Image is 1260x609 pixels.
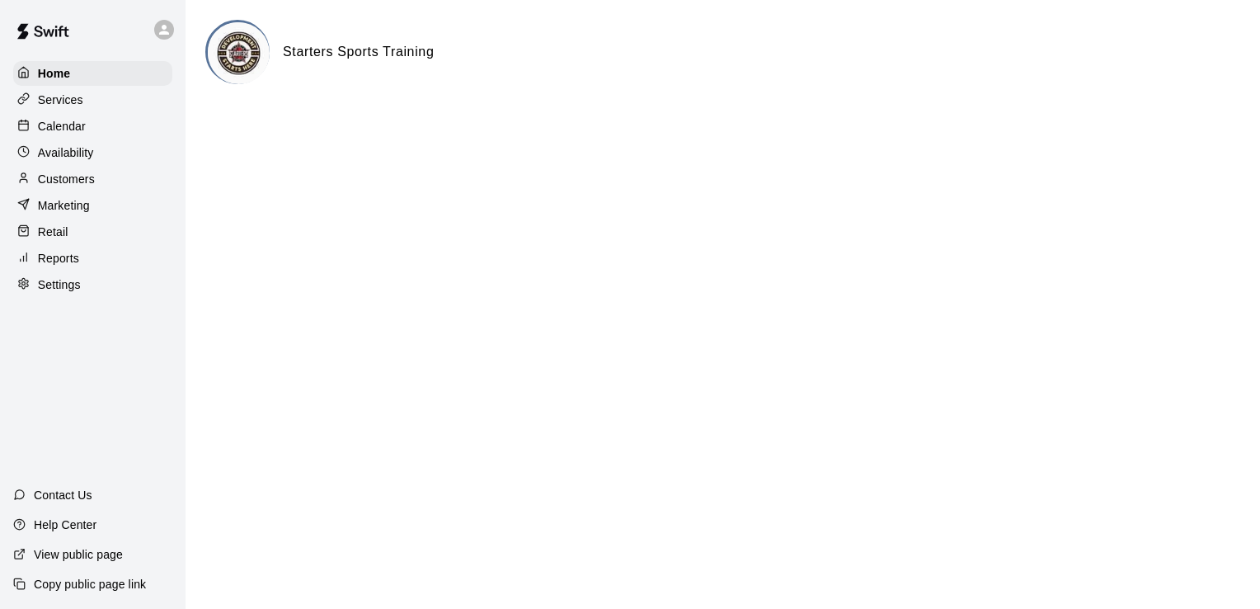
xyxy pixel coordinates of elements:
p: Settings [38,276,81,293]
p: Availability [38,144,94,161]
a: Customers [13,167,172,191]
a: Settings [13,272,172,297]
h6: Starters Sports Training [283,41,434,63]
a: Reports [13,246,172,271]
a: Home [13,61,172,86]
p: View public page [34,546,123,563]
p: Help Center [34,517,96,533]
p: Calendar [38,118,86,135]
p: Customers [38,171,95,187]
p: Marketing [38,197,90,214]
a: Availability [13,140,172,165]
img: Starters Sports Training logo [208,22,270,84]
p: Services [38,92,83,108]
a: Marketing [13,193,172,218]
p: Reports [38,250,79,267]
a: Services [13,87,172,112]
p: Retail [38,224,68,240]
p: Copy public page link [34,576,146,592]
a: Retail [13,220,172,244]
p: Home [38,65,71,82]
a: Calendar [13,114,172,139]
p: Contact Us [34,487,92,503]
